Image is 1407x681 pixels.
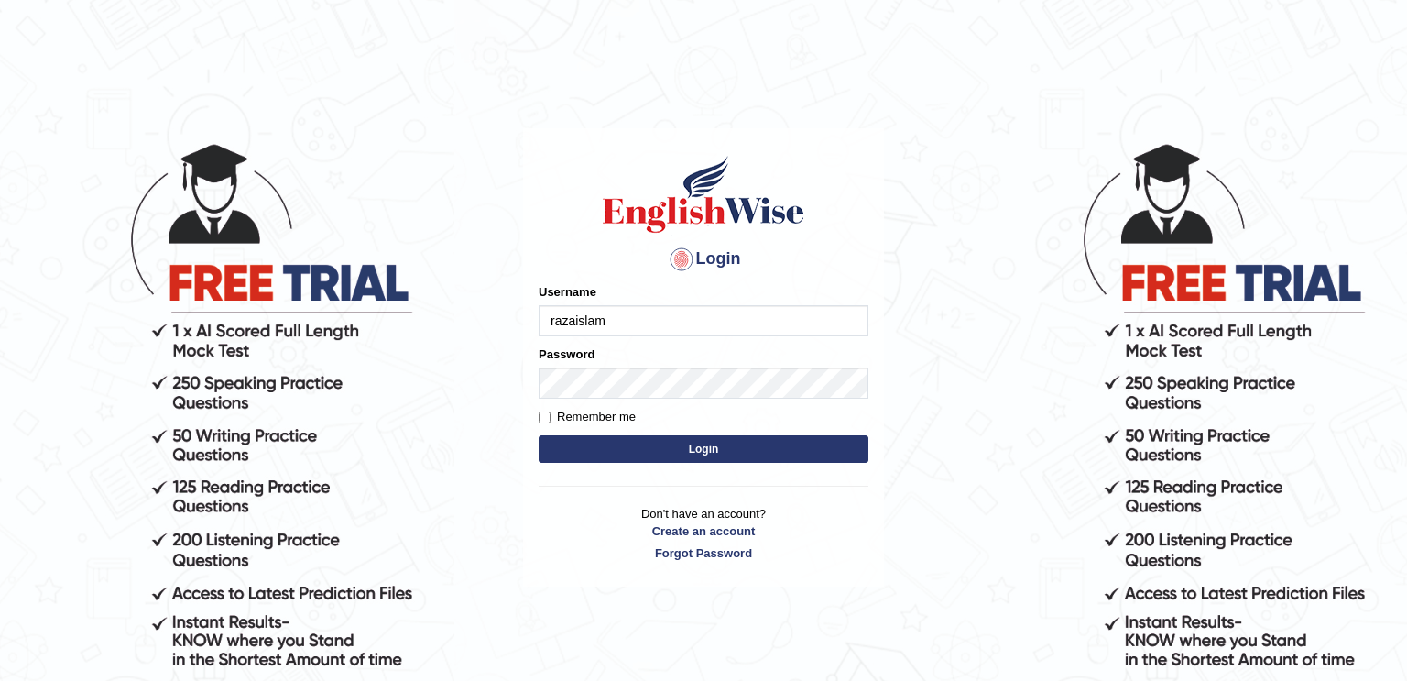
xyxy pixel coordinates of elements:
[539,283,596,301] label: Username
[599,153,808,236] img: Logo of English Wise sign in for intelligent practice with AI
[539,346,594,363] label: Password
[539,408,636,426] label: Remember me
[539,412,551,423] input: Remember me
[539,245,868,274] h4: Login
[539,435,868,463] button: Login
[539,544,868,562] a: Forgot Password
[539,522,868,540] a: Create an account
[539,505,868,562] p: Don't have an account?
